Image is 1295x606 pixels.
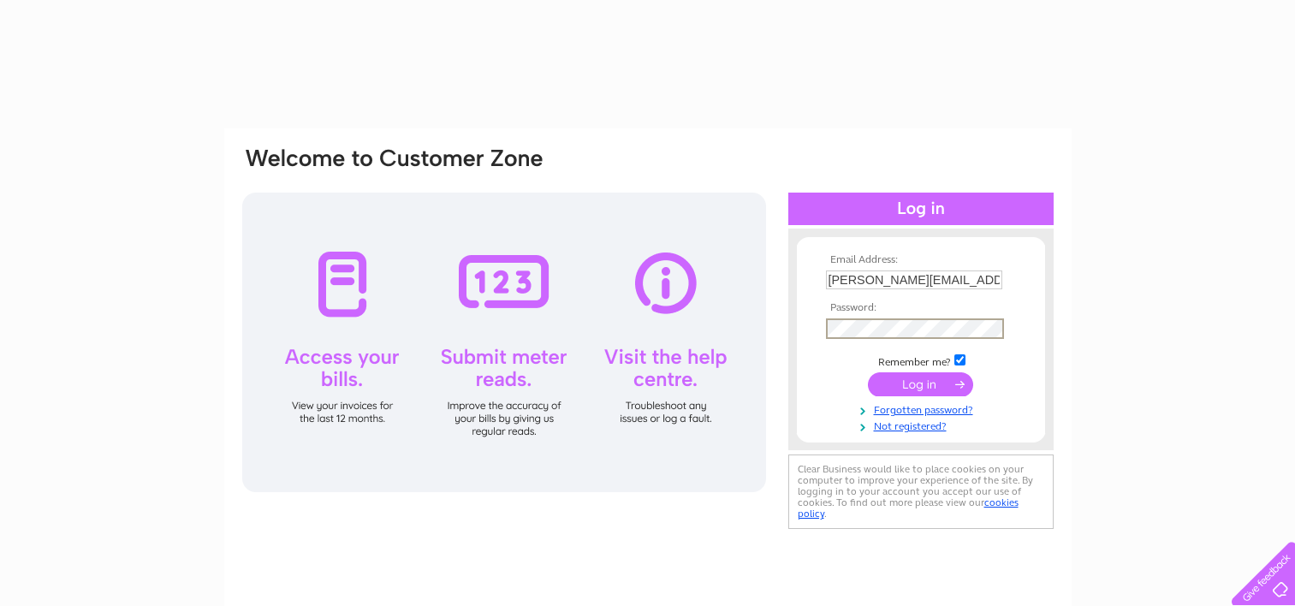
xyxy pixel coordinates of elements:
[822,302,1020,314] th: Password:
[822,254,1020,266] th: Email Address:
[798,496,1019,520] a: cookies policy
[826,417,1020,433] a: Not registered?
[868,372,973,396] input: Submit
[822,352,1020,369] td: Remember me?
[826,401,1020,417] a: Forgotten password?
[788,454,1054,529] div: Clear Business would like to place cookies on your computer to improve your experience of the sit...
